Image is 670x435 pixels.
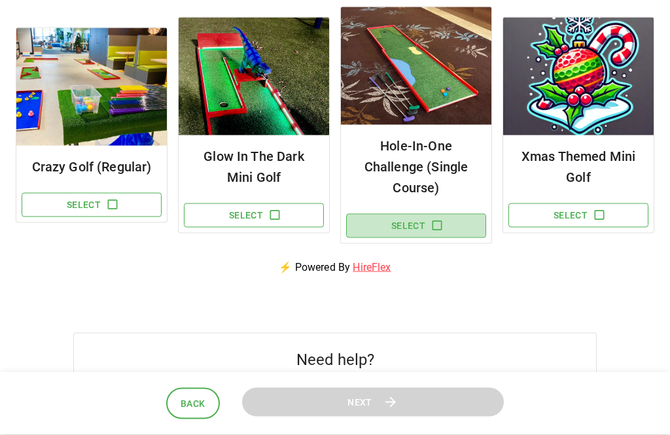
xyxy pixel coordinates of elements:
img: Package [179,18,329,135]
img: Package [341,7,491,125]
p: ⚡ Powered By [263,244,406,291]
button: Select [22,193,162,217]
span: Back [181,396,205,412]
h6: Crazy Golf (Regular) [27,156,156,177]
h5: Need help? [296,349,374,370]
button: Select [184,203,324,228]
h6: Xmas Themed Mini Golf [514,146,643,188]
button: Back [166,388,220,420]
h6: Hole-In-One Challenge (Single Course) [351,135,481,198]
a: HireFlex [353,261,391,273]
h6: Glow In The Dark Mini Golf [189,146,319,188]
img: Package [503,18,654,135]
button: Next [242,388,504,417]
span: Next [347,394,372,411]
img: Package [16,28,167,146]
button: Select [508,203,648,228]
button: Select [346,214,486,238]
